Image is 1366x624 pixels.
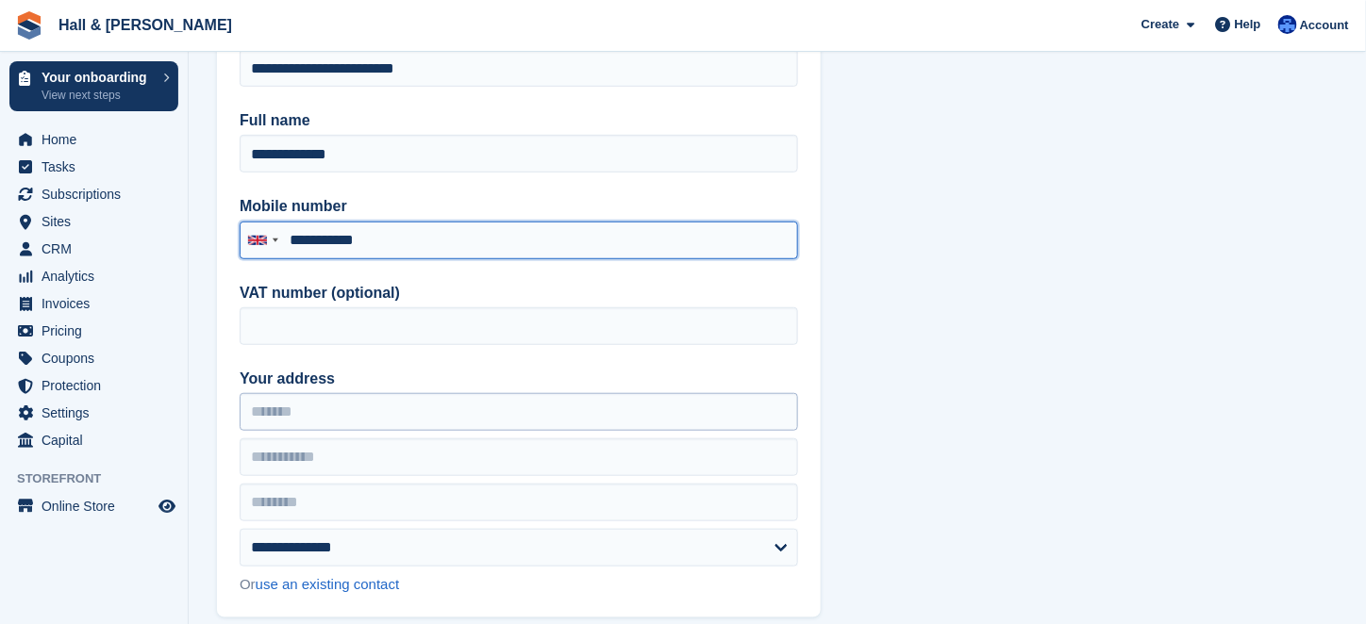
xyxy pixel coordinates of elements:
span: Help [1235,15,1261,34]
label: Mobile number [240,195,798,218]
span: Pricing [42,318,155,344]
div: Or [240,574,798,596]
label: Full name [240,109,798,132]
span: Capital [42,427,155,453]
p: View next steps [42,87,154,104]
a: menu [9,427,178,453]
span: Storefront [17,469,188,488]
span: Analytics [42,263,155,289]
a: menu [9,372,178,399]
a: Preview store [156,495,178,517]
span: Create [1141,15,1179,34]
label: VAT number (optional) [240,282,798,304]
a: menu [9,154,178,180]
a: use an existing contact [256,576,400,592]
span: Invoices [42,290,155,317]
div: United Kingdom: +44 [241,222,284,258]
span: Protection [42,372,155,399]
span: Coupons [42,345,155,371]
a: menu [9,318,178,344]
span: Online Store [42,493,155,519]
span: Sites [42,208,155,235]
span: Tasks [42,154,155,180]
a: Your onboarding View next steps [9,61,178,111]
a: menu [9,181,178,207]
a: menu [9,493,178,519]
span: Settings [42,400,155,426]
img: Claire Banham [1278,15,1297,34]
a: menu [9,208,178,235]
span: CRM [42,236,155,262]
a: menu [9,236,178,262]
span: Account [1300,16,1349,35]
p: Your onboarding [42,71,154,84]
span: Subscriptions [42,181,155,207]
img: stora-icon-8386f47178a22dfd0bd8f6a31ec36ba5ce8667c1dd55bd0f319d3a0aa187defe.svg [15,11,43,40]
a: menu [9,400,178,426]
a: menu [9,263,178,289]
a: menu [9,126,178,153]
span: Home [42,126,155,153]
a: menu [9,345,178,371]
a: menu [9,290,178,317]
label: Your address [240,368,798,390]
a: Hall & [PERSON_NAME] [51,9,240,41]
